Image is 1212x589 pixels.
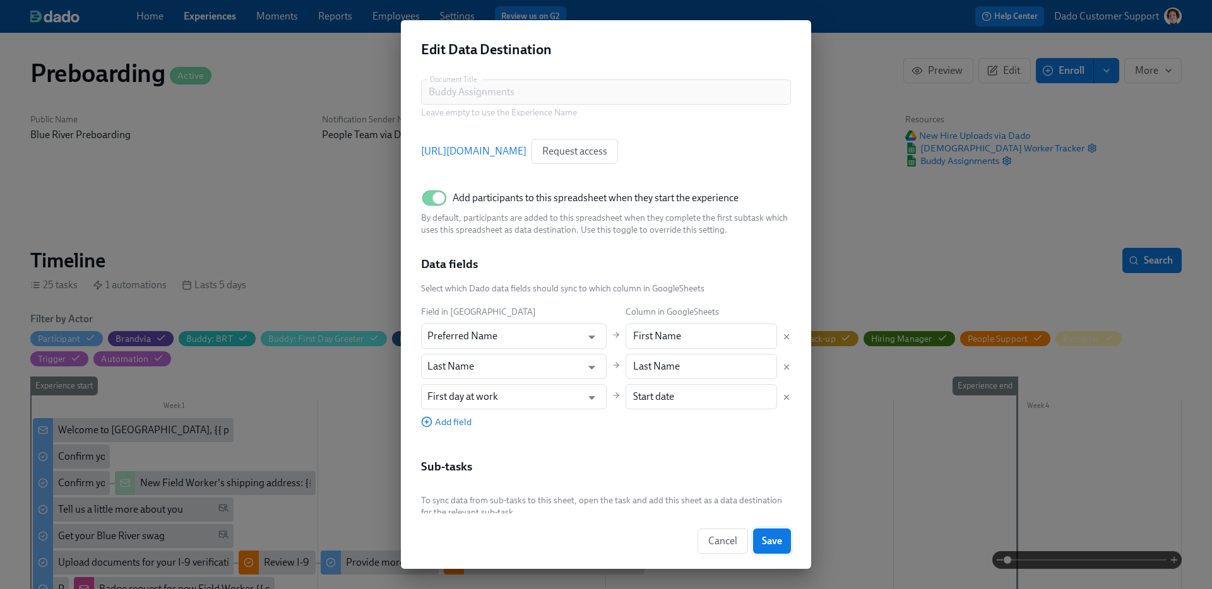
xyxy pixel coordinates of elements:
[782,332,791,341] button: Delete mapping
[532,139,618,164] button: Request access
[421,107,791,119] p: Leave empty to use the Experience Name
[753,528,791,554] button: Save
[421,212,791,236] p: By default, participants are added to this spreadsheet when they complete the first subtask which...
[782,393,791,402] button: Delete mapping
[453,191,739,205] span: Add participants to this spreadsheet when they start the experience
[582,388,602,407] button: Open
[698,528,748,554] button: Cancel
[421,256,478,272] h3: Data fields
[421,144,526,158] a: [URL][DOMAIN_NAME]
[708,535,737,547] span: Cancel
[542,145,607,158] span: Request access
[421,283,791,294] p: Select which Dado data fields should sync to which column in GoogleSheets
[421,494,791,518] p: To sync data from sub-tasks to this sheet, open the task and add this sheet as a data destination...
[782,363,791,371] button: Delete mapping
[421,40,791,59] h2: Edit Data Destination
[762,535,782,547] span: Save
[626,306,719,317] span: Column in GoogleSheets
[582,358,602,377] button: Open
[582,327,602,347] button: Open
[421,416,472,428] button: Add field
[421,306,536,317] span: Field in [GEOGRAPHIC_DATA]
[421,458,472,475] h3: Sub-tasks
